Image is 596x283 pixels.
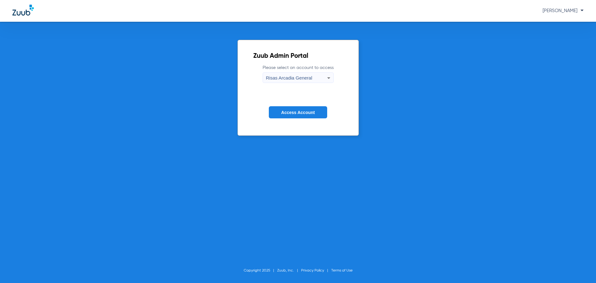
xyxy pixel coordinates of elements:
[543,8,584,13] span: [PERSON_NAME]
[263,65,334,83] label: Please select an account to access
[244,267,277,274] li: Copyright 2025
[269,106,327,118] button: Access Account
[253,53,343,59] h2: Zuub Admin Portal
[12,5,34,16] img: Zuub Logo
[266,75,312,80] span: Risas Arcadia General
[277,267,301,274] li: Zuub, Inc.
[281,110,315,115] span: Access Account
[301,269,324,272] a: Privacy Policy
[331,269,353,272] a: Terms of Use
